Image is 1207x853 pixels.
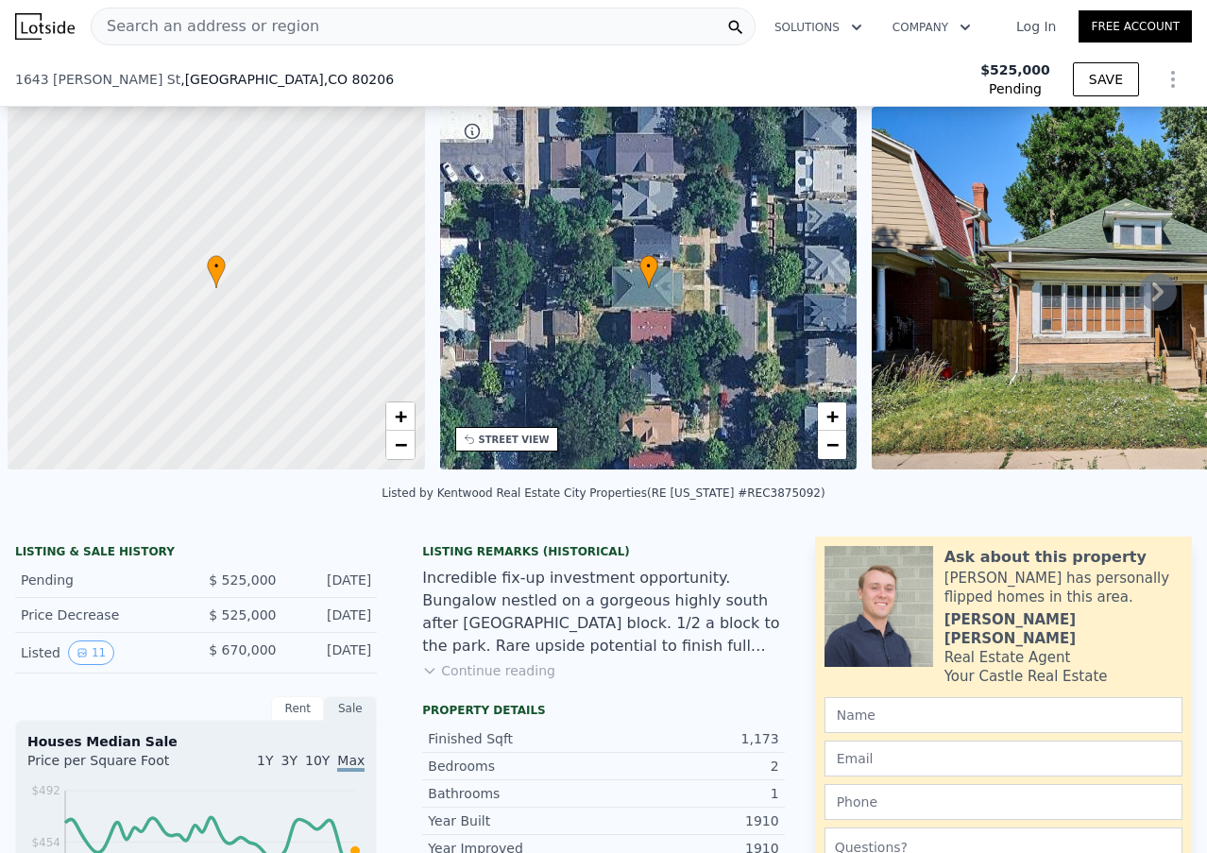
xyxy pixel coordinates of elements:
span: • [639,258,658,275]
a: Log In [994,17,1079,36]
div: [PERSON_NAME] has personally flipped homes in this area. [944,569,1182,606]
div: LISTING & SALE HISTORY [15,544,377,563]
div: STREET VIEW [479,433,550,447]
span: 1643 [PERSON_NAME] St [15,70,180,89]
div: Listed [21,640,181,665]
div: [DATE] [291,571,371,589]
a: Free Account [1079,10,1192,43]
div: Listed by Kentwood Real Estate City Properties (RE [US_STATE] #REC3875092) [382,486,824,500]
a: Zoom out [818,431,846,459]
a: Zoom in [386,402,415,431]
span: + [394,404,406,428]
div: Bedrooms [428,757,603,776]
tspan: $492 [31,784,60,797]
img: Lotside [15,13,75,40]
div: Houses Median Sale [27,732,365,751]
tspan: $454 [31,836,60,849]
span: − [826,433,839,456]
div: 1 [603,784,779,803]
span: − [394,433,406,456]
span: $ 525,000 [209,607,276,623]
input: Name [824,697,1182,733]
div: [DATE] [291,640,371,665]
span: Max [337,753,365,772]
div: Your Castle Real Estate [944,667,1108,686]
span: 1Y [257,753,273,768]
div: Rent [271,696,324,721]
button: Continue reading [422,661,555,680]
div: Finished Sqft [428,729,603,748]
div: 1910 [603,811,779,830]
a: Zoom out [386,431,415,459]
span: + [826,404,839,428]
a: Zoom in [818,402,846,431]
div: 2 [603,757,779,776]
span: Search an address or region [92,15,319,38]
div: [DATE] [291,606,371,624]
div: Price Decrease [21,606,181,624]
div: Listing Remarks (Historical) [422,544,784,559]
div: • [207,255,226,288]
button: Company [877,10,986,44]
div: Ask about this property [944,546,1147,569]
span: , CO 80206 [324,72,394,87]
div: Year Built [428,811,603,830]
button: View historical data [68,640,114,665]
span: $525,000 [980,60,1050,79]
span: Pending [989,79,1042,98]
span: • [207,258,226,275]
div: [PERSON_NAME] [PERSON_NAME] [944,610,1182,648]
div: Price per Square Foot [27,751,196,781]
div: 1,173 [603,729,779,748]
div: Bathrooms [428,784,603,803]
span: 10Y [305,753,330,768]
div: Pending [21,571,181,589]
button: SAVE [1073,62,1139,96]
button: Show Options [1154,60,1192,98]
span: $ 670,000 [209,642,276,657]
div: Property details [422,703,784,718]
div: Real Estate Agent [944,648,1071,667]
span: , [GEOGRAPHIC_DATA] [180,70,394,89]
input: Email [824,741,1182,776]
input: Phone [824,784,1182,820]
div: Sale [324,696,377,721]
div: • [639,255,658,288]
span: $ 525,000 [209,572,276,588]
button: Solutions [759,10,877,44]
span: 3Y [281,753,297,768]
div: Incredible fix-up investment opportunity. Bungalow nestled on a gorgeous highly south after [GEOG... [422,567,784,657]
